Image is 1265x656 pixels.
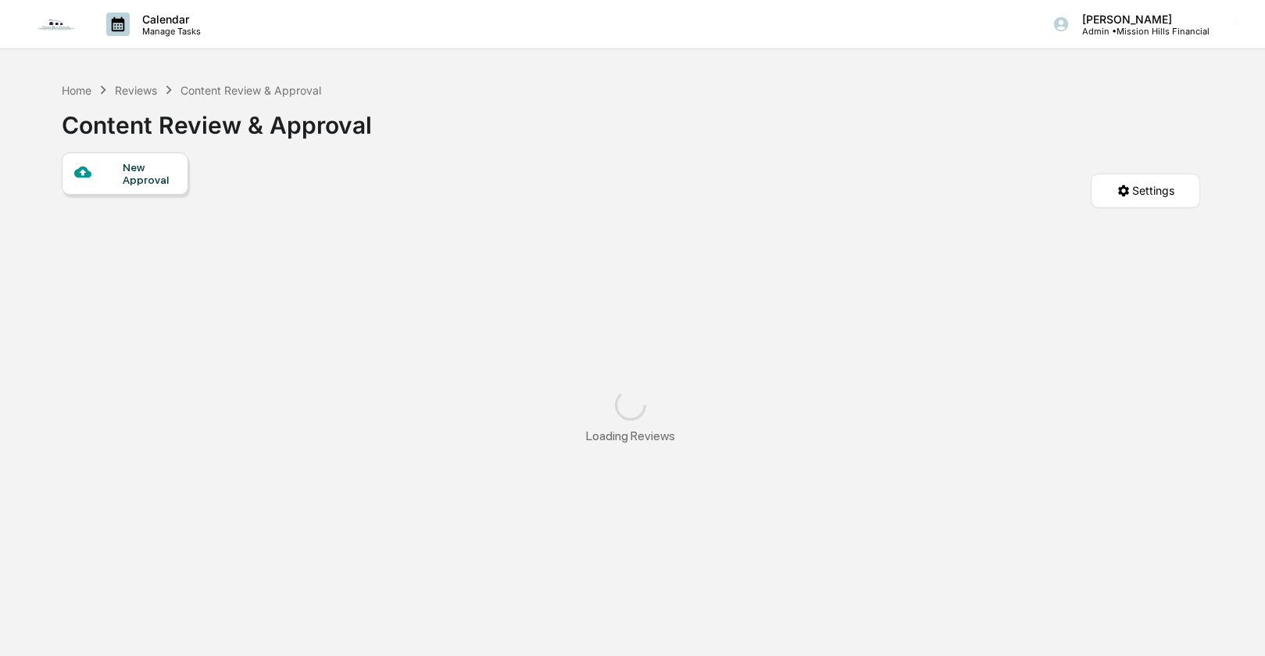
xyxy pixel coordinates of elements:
div: Home [62,84,91,97]
button: Settings [1091,174,1200,208]
p: Manage Tasks [130,26,209,37]
img: logo [38,19,75,30]
p: Calendar [130,13,209,26]
div: Reviews [115,84,157,97]
p: Admin • Mission Hills Financial [1070,26,1210,37]
div: Content Review & Approval [180,84,321,97]
p: [PERSON_NAME] [1070,13,1210,26]
div: Loading Reviews [586,428,675,443]
div: New Approval [123,161,175,186]
div: Content Review & Approval [62,99,372,139]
